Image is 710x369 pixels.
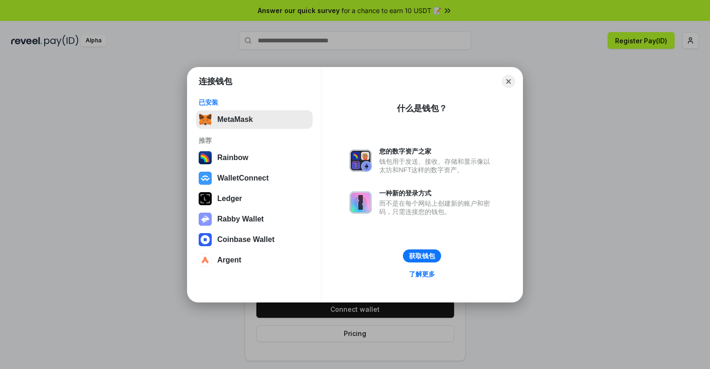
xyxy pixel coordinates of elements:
div: Rainbow [217,154,248,162]
div: 钱包用于发送、接收、存储和显示像以太坊和NFT这样的数字资产。 [379,157,495,174]
div: 您的数字资产之家 [379,147,495,155]
img: svg+xml,%3Csvg%20xmlns%3D%22http%3A%2F%2Fwww.w3.org%2F2000%2Fsvg%22%20fill%3D%22none%22%20viewBox... [349,191,372,214]
div: 一种新的登录方式 [379,189,495,197]
div: 了解更多 [409,270,435,278]
img: svg+xml,%3Csvg%20width%3D%22120%22%20height%3D%22120%22%20viewBox%3D%220%200%20120%20120%22%20fil... [199,151,212,164]
div: 推荐 [199,136,310,145]
img: svg+xml,%3Csvg%20xmlns%3D%22http%3A%2F%2Fwww.w3.org%2F2000%2Fsvg%22%20fill%3D%22none%22%20viewBox... [349,149,372,172]
img: svg+xml,%3Csvg%20xmlns%3D%22http%3A%2F%2Fwww.w3.org%2F2000%2Fsvg%22%20width%3D%2228%22%20height%3... [199,192,212,205]
button: Argent [196,251,313,269]
div: 已安装 [199,98,310,107]
div: Ledger [217,195,242,203]
div: 而不是在每个网站上创建新的账户和密码，只需连接您的钱包。 [379,199,495,216]
button: MetaMask [196,110,313,129]
div: WalletConnect [217,174,269,182]
img: svg+xml,%3Csvg%20width%3D%2228%22%20height%3D%2228%22%20viewBox%3D%220%200%2028%2028%22%20fill%3D... [199,233,212,246]
button: Coinbase Wallet [196,230,313,249]
div: MetaMask [217,115,253,124]
h1: 连接钱包 [199,76,232,87]
button: Rainbow [196,148,313,167]
button: 获取钱包 [403,249,441,262]
button: WalletConnect [196,169,313,188]
button: Rabby Wallet [196,210,313,228]
div: 什么是钱包？ [397,103,447,114]
div: Argent [217,256,241,264]
div: Coinbase Wallet [217,235,275,244]
div: Rabby Wallet [217,215,264,223]
img: svg+xml,%3Csvg%20xmlns%3D%22http%3A%2F%2Fwww.w3.org%2F2000%2Fsvg%22%20fill%3D%22none%22%20viewBox... [199,213,212,226]
button: Close [502,75,515,88]
img: svg+xml,%3Csvg%20width%3D%2228%22%20height%3D%2228%22%20viewBox%3D%220%200%2028%2028%22%20fill%3D... [199,254,212,267]
div: 获取钱包 [409,252,435,260]
img: svg+xml,%3Csvg%20fill%3D%22none%22%20height%3D%2233%22%20viewBox%3D%220%200%2035%2033%22%20width%... [199,113,212,126]
a: 了解更多 [403,268,441,280]
img: svg+xml,%3Csvg%20width%3D%2228%22%20height%3D%2228%22%20viewBox%3D%220%200%2028%2028%22%20fill%3D... [199,172,212,185]
button: Ledger [196,189,313,208]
